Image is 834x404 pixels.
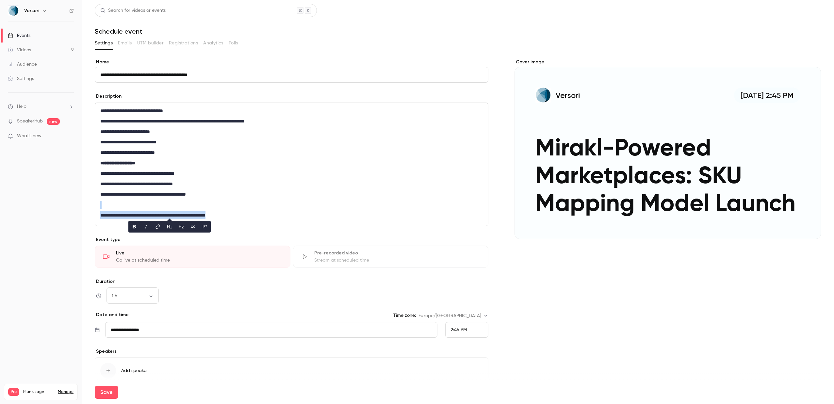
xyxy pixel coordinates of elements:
[17,118,43,125] a: SpeakerHub
[95,386,118,399] button: Save
[24,8,39,14] h6: Versori
[8,103,74,110] li: help-dropdown-opener
[105,322,438,338] input: Tue, Feb 17, 2026
[8,47,31,53] div: Videos
[95,246,290,268] div: LiveGo live at scheduled time
[95,357,488,384] button: Add speaker
[141,221,151,232] button: italic
[229,40,238,47] span: Polls
[203,40,223,47] span: Analytics
[153,221,163,232] button: link
[100,7,166,14] div: Search for videos or events
[8,32,30,39] div: Events
[314,257,481,264] div: Stream at scheduled time
[58,389,74,395] a: Manage
[95,38,113,48] button: Settings
[95,278,488,285] label: Duration
[17,103,26,110] span: Help
[418,313,488,319] div: Europe/[GEOGRAPHIC_DATA]
[17,133,41,139] span: What's new
[95,93,122,100] label: Description
[118,40,132,47] span: Emails
[393,312,416,319] label: Time zone:
[515,59,821,65] label: Cover image
[95,103,488,226] section: description
[121,367,148,374] span: Add speaker
[200,221,210,232] button: blockquote
[169,40,198,47] span: Registrations
[129,221,139,232] button: bold
[8,388,19,396] span: Pro
[8,6,19,16] img: Versori
[47,118,60,125] span: new
[137,40,164,47] span: UTM builder
[106,293,159,299] div: 1 h
[314,250,481,256] div: Pre-recorded video
[293,246,489,268] div: Pre-recorded videoStream at scheduled time
[95,236,488,243] p: Event type
[95,312,129,318] p: Date and time
[445,322,488,338] div: From
[116,257,282,264] div: Go live at scheduled time
[66,133,74,139] iframe: Noticeable Trigger
[95,348,488,355] p: Speakers
[95,27,821,35] h1: Schedule event
[23,389,54,395] span: Plan usage
[8,61,37,68] div: Audience
[515,59,821,239] section: Cover image
[95,59,488,65] label: Name
[116,250,282,256] div: Live
[95,103,488,226] div: editor
[451,328,467,332] span: 2:45 PM
[8,75,34,82] div: Settings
